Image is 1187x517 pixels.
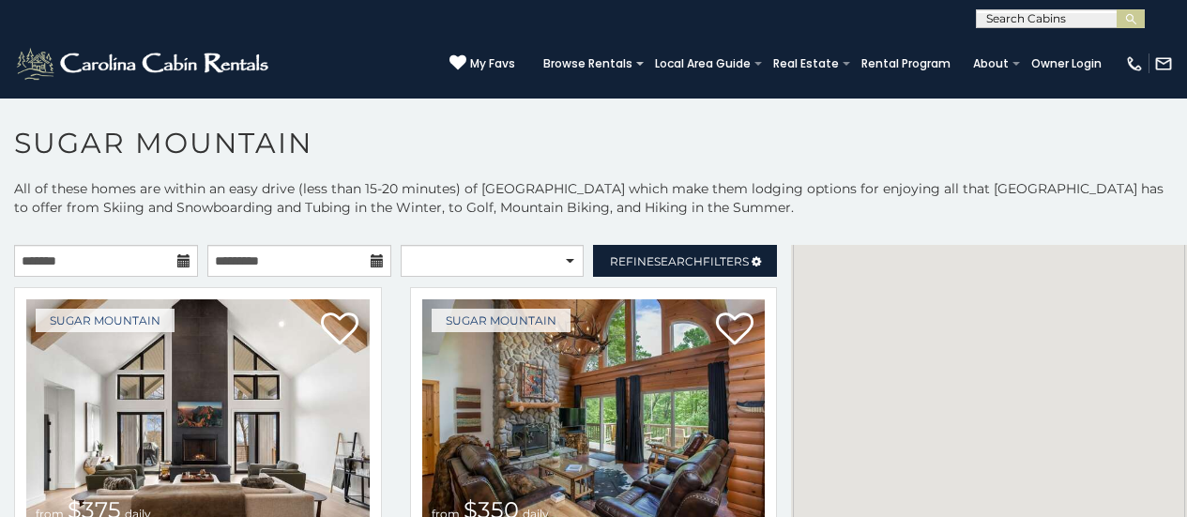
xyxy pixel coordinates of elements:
[449,54,515,73] a: My Favs
[654,254,703,268] span: Search
[432,309,571,332] a: Sugar Mountain
[964,51,1018,77] a: About
[646,51,760,77] a: Local Area Guide
[1154,54,1173,73] img: mail-regular-white.png
[321,311,358,350] a: Add to favorites
[534,51,642,77] a: Browse Rentals
[36,309,175,332] a: Sugar Mountain
[610,254,749,268] span: Refine Filters
[470,55,515,72] span: My Favs
[1125,54,1144,73] img: phone-regular-white.png
[14,45,274,83] img: White-1-2.png
[1022,51,1111,77] a: Owner Login
[852,51,960,77] a: Rental Program
[716,311,753,350] a: Add to favorites
[764,51,848,77] a: Real Estate
[593,245,777,277] a: RefineSearchFilters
